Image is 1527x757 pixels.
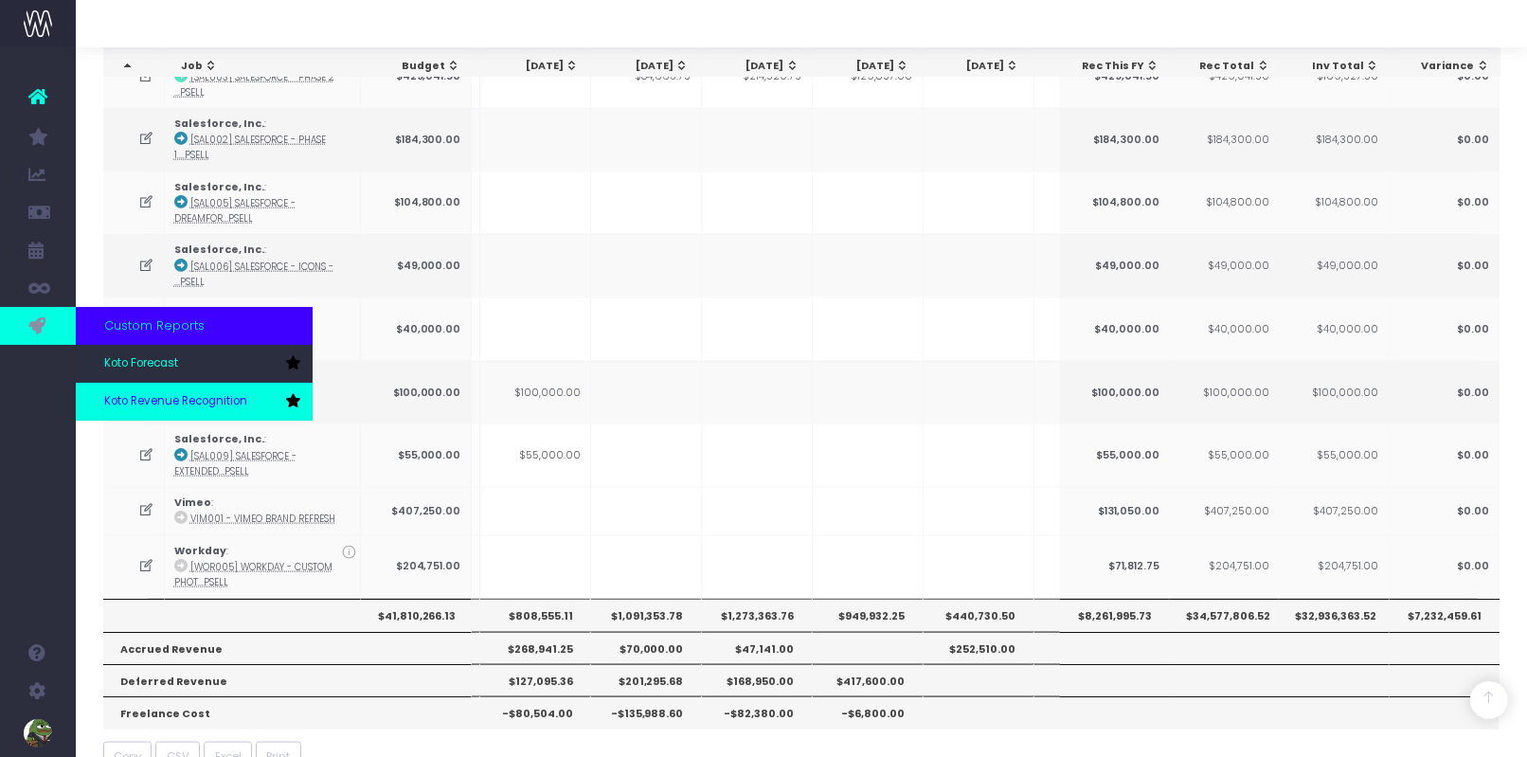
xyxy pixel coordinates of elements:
strong: Workday [174,544,226,558]
td: $100,000.00 [1169,361,1280,424]
td: $71,812.75 [1059,535,1170,599]
td: $0.00 [1389,535,1500,599]
div: Variance [1407,59,1490,74]
strong: Salesforce, Inc. [174,243,264,257]
th: -$82,380.00 [702,696,813,729]
th: : activate to sort column descending [103,48,161,84]
td: $204,751.00 [1278,535,1389,599]
th: Jul 25: activate to sort column ascending [478,48,588,84]
td: $407,250.00 [1169,487,1280,534]
th: Rec This FY: activate to sort column ascending [1060,48,1170,84]
td: $100,000.00 [480,361,591,424]
th: $8,261,995.73 [1059,599,1170,631]
th: $41,810,266.13 [361,599,472,631]
th: $417,600.00 [813,664,924,696]
th: $70,000.00 [591,632,702,664]
th: Variance: activate to sort column ascending [1390,48,1500,84]
th: -$80,504.00 [480,696,591,729]
td: $100,000.00 [1278,361,1389,424]
td: : [165,424,361,487]
th: $168,950.00 [702,664,813,696]
td: $0.00 [1389,487,1500,534]
strong: Vimeo [174,496,211,510]
div: [DATE] [937,59,1019,74]
th: $34,577,806.52 [1169,599,1280,631]
td: : [165,487,361,534]
abbr: [SAL006] Salesforce - Icons - Brand - Upsell [174,261,333,288]
td: $131,050.00 [1059,487,1170,534]
td: $104,800.00 [1169,171,1280,235]
td: $184,300.00 [1169,108,1280,171]
td: $55,000.00 [1278,424,1389,487]
td: $0.00 [1389,108,1500,171]
div: [DATE] [716,59,799,74]
td: $0.00 [1389,171,1500,235]
div: [DATE] [1047,59,1129,74]
td: $49,000.00 [1059,234,1170,297]
th: $32,936,363.52 [1278,599,1389,631]
td: : [165,297,361,361]
td: $55,000.00 [1059,424,1170,487]
td: $49,000.00 [361,234,472,297]
span: Koto Revenue Recognition [104,393,247,410]
abbr: [WOR005] Workday - Custom Photoshoot - Upsell [174,561,332,588]
div: Job [182,59,355,74]
img: images/default_profile_image.png [24,719,52,748]
th: Accrued Revenue [103,632,472,664]
td: : [165,535,361,599]
td: : [165,108,361,171]
th: Inv Total: activate to sort column ascending [1279,48,1389,84]
td: $104,800.00 [1278,171,1389,235]
td: $100,000.00 [1059,361,1170,424]
div: [DATE] [495,59,578,74]
div: Rec This FY [1077,59,1159,74]
abbr: [SAL005] Salesforce - Dreamforce Theme - Brand - Upsell [174,197,296,225]
td: : [165,171,361,235]
th: $331,283.00 [1034,599,1145,631]
td: $184,300.00 [1059,108,1170,171]
div: Inv Total [1296,59,1378,74]
th: $1,091,353.78 [591,599,702,631]
abbr: VIM001 - Vimeo Brand Refresh [190,513,335,525]
td: : [165,234,361,297]
th: $808,555.11 [480,599,591,631]
td: $55,000.00 [1169,424,1280,487]
td: $0.00 [1389,361,1500,424]
th: $252,510.00 [924,632,1034,664]
th: Sep 25: activate to sort column ascending [699,48,809,84]
abbr: [SAL002] Salesforce - Phase 1.5 Pressure Test - Brand - Upsell [174,134,326,161]
td: $40,000.00 [1059,297,1170,361]
td: $0.00 [1389,297,1500,361]
th: $440,730.50 [924,599,1034,631]
td: $55,000.00 [480,424,591,487]
th: $47,141.00 [702,632,813,664]
td: $204,751.00 [1169,535,1280,599]
th: $201,295.68 [591,664,702,696]
th: Dec 25: activate to sort column ascending [1030,48,1140,84]
strong: Salesforce, Inc. [174,117,264,131]
td: $55,000.00 [361,424,472,487]
span: Custom Reports [104,316,205,335]
th: $1,273,363.76 [702,599,813,631]
th: $7,232,459.61 [1389,599,1500,631]
td: $0.00 [1389,424,1500,487]
a: Koto Revenue Recognition [76,383,313,421]
th: Freelance Cost [103,696,472,729]
th: $268,941.25 [480,632,591,664]
td: $40,000.00 [1278,297,1389,361]
div: Budget [378,59,460,74]
td: $40,000.00 [361,297,472,361]
td: $184,300.00 [361,108,472,171]
td: $100,000.00 [361,361,472,424]
th: -$6,800.00 [813,696,924,729]
th: Nov 25: activate to sort column ascending [920,48,1030,84]
span: Koto Forecast [104,355,178,372]
th: Budget: activate to sort column ascending [361,48,471,84]
div: Rec Total [1187,59,1269,74]
th: $949,932.25 [813,599,924,631]
td: $40,000.00 [1169,297,1280,361]
strong: Salesforce, Inc. [174,180,264,194]
div: [DATE] [827,59,909,74]
strong: Salesforce, Inc. [174,432,264,446]
th: -$135,988.60 [591,696,702,729]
